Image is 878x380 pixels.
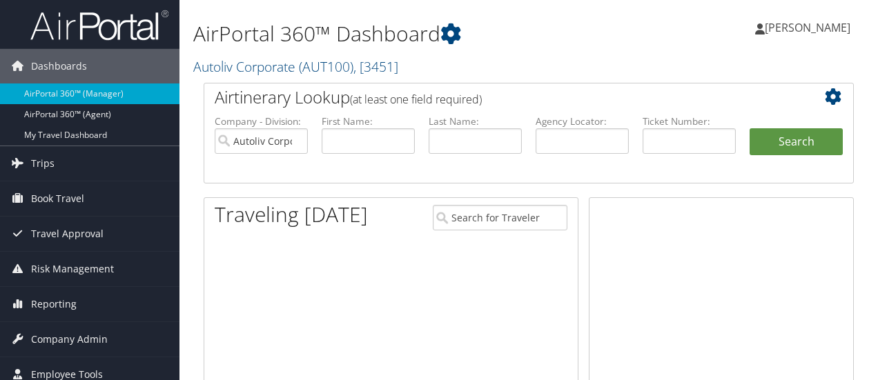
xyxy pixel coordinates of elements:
[322,114,415,128] label: First Name:
[31,287,77,321] span: Reporting
[193,19,641,48] h1: AirPortal 360™ Dashboard
[755,7,864,48] a: [PERSON_NAME]
[750,128,843,156] button: Search
[429,114,522,128] label: Last Name:
[765,20,850,35] span: [PERSON_NAME]
[215,200,368,229] h1: Traveling [DATE]
[31,252,114,286] span: Risk Management
[215,86,789,109] h2: Airtinerary Lookup
[31,181,84,216] span: Book Travel
[30,9,168,41] img: airportal-logo.png
[215,114,308,128] label: Company - Division:
[433,205,568,230] input: Search for Traveler
[193,57,398,76] a: Autoliv Corporate
[31,49,87,83] span: Dashboards
[31,217,104,251] span: Travel Approval
[643,114,736,128] label: Ticket Number:
[353,57,398,76] span: , [ 3451 ]
[299,57,353,76] span: ( AUT100 )
[31,322,108,357] span: Company Admin
[350,92,482,107] span: (at least one field required)
[536,114,629,128] label: Agency Locator:
[31,146,55,181] span: Trips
